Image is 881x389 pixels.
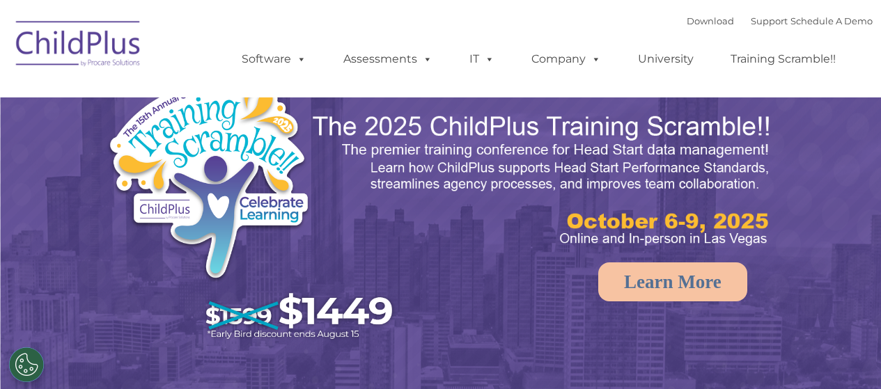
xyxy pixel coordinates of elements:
[751,15,788,26] a: Support
[228,45,320,73] a: Software
[687,15,734,26] a: Download
[687,15,873,26] font: |
[598,262,747,301] a: Learn More
[9,11,148,81] img: ChildPlus by Procare Solutions
[329,45,446,73] a: Assessments
[624,45,708,73] a: University
[455,45,508,73] a: IT
[717,45,850,73] a: Training Scramble!!
[9,347,44,382] button: Cookies Settings
[517,45,615,73] a: Company
[790,15,873,26] a: Schedule A Demo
